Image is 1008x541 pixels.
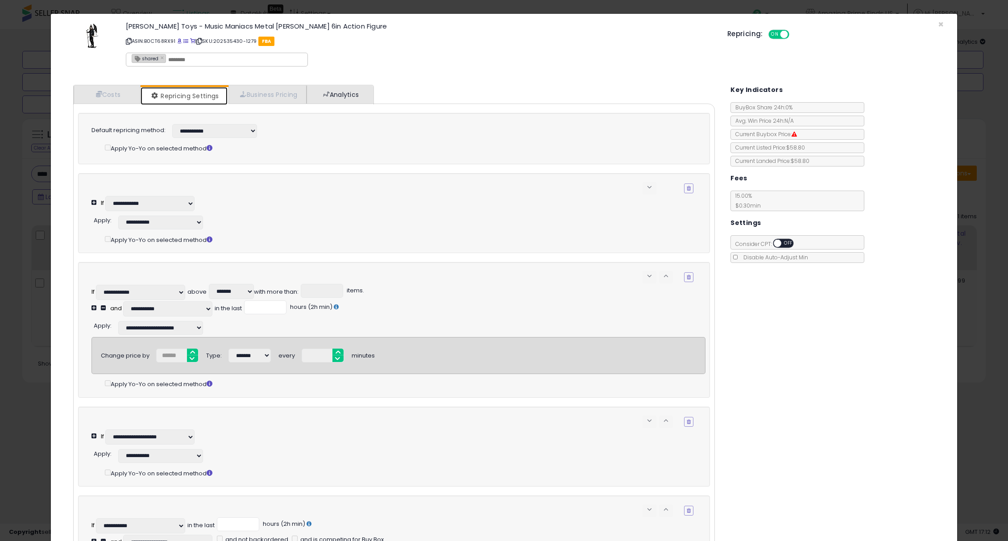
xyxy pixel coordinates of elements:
[126,34,714,48] p: ASIN: B0CT68RX91 | SKU: 202535430-1279
[731,157,809,165] span: Current Landed Price: $58.80
[345,286,364,295] span: items.
[132,54,158,62] span: shared
[289,303,332,311] span: hours (2h min)
[731,192,761,209] span: 15.00 %
[74,85,141,104] a: Costs
[731,117,794,125] span: Avg. Win Price 24h: N/A
[788,31,802,38] span: OFF
[254,288,299,296] div: with more than:
[769,31,780,38] span: ON
[78,23,105,50] img: 31QeOPT4FBL._SL60_.jpg
[215,304,242,313] div: in the last
[731,104,792,111] span: BuyBox Share 24h: 0%
[206,349,222,360] div: Type:
[731,240,805,248] span: Consider CPT:
[739,254,808,261] span: Disable Auto-Adjust Min
[91,126,166,135] label: Default repricing method:
[190,37,195,45] a: Your listing only
[645,183,654,191] span: keyboard_arrow_down
[278,349,295,360] div: every
[94,213,112,225] div: :
[730,173,747,184] h5: Fees
[187,288,207,296] div: above
[731,202,761,209] span: $0.30 min
[730,217,761,229] h5: Settings
[781,240,796,247] span: OFF
[94,216,110,225] span: Apply
[141,87,228,105] a: Repricing Settings
[94,321,110,330] span: Apply
[727,30,763,37] h5: Repricing:
[687,186,691,191] i: Remove Condition
[662,272,670,280] span: keyboard_arrow_up
[731,144,805,151] span: Current Listed Price: $58.80
[731,130,797,138] span: Current Buybox Price:
[730,84,783,96] h5: Key Indicators
[183,37,188,45] a: All offer listings
[161,54,166,62] a: ×
[792,132,797,137] i: Suppressed Buy Box
[177,37,182,45] a: BuyBox page
[105,143,693,153] div: Apply Yo-Yo on selected method
[307,85,373,104] a: Analytics
[687,275,691,280] i: Remove Condition
[938,18,944,31] span: ×
[105,379,705,389] div: Apply Yo-Yo on selected method
[94,319,112,330] div: :
[228,85,307,104] a: Business Pricing
[101,349,149,360] div: Change price by
[105,234,705,245] div: Apply Yo-Yo on selected method
[126,23,714,29] h3: [PERSON_NAME] Toys - Music Maniacs Metal [PERSON_NAME] 6in Action Figure
[258,37,275,46] span: FBA
[352,349,375,360] div: minutes
[645,272,654,280] span: keyboard_arrow_down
